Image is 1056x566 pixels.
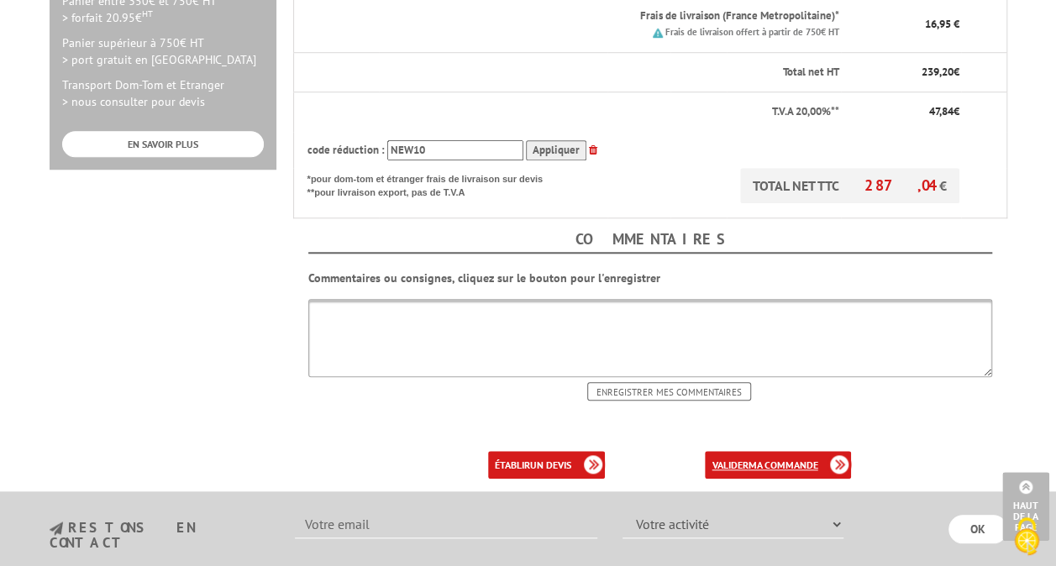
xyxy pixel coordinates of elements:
[307,65,839,81] p: Total net HT
[1002,472,1049,541] a: Haut de la page
[665,26,839,38] small: Frais de livraison offert à partir de 750€ HT
[929,104,954,118] span: 47,84
[1006,516,1048,558] img: Cookies (fenêtre modale)
[62,10,153,25] span: > forfait 20.95€
[740,168,959,203] p: TOTAL NET TTC €
[530,459,571,471] b: un devis
[748,459,817,471] b: ma commande
[62,52,256,67] span: > port gratuit en [GEOGRAPHIC_DATA]
[142,8,153,19] sup: HT
[864,176,939,195] span: 287,04
[307,168,560,199] p: *pour dom-tom et étranger frais de livraison sur devis **pour livraison export, pas de T.V.A
[854,65,959,81] p: €
[488,451,605,479] a: établirun devis
[587,382,751,401] input: Enregistrer mes commentaires
[653,28,663,38] img: picto.png
[50,521,271,550] h3: restons en contact
[308,270,660,286] b: Commentaires ou consignes, cliquez sur le bouton pour l'enregistrer
[62,131,264,157] a: EN SAVOIR PLUS
[308,227,992,254] h4: Commentaires
[705,451,851,479] a: validerma commande
[62,94,205,109] span: > nous consulter pour devis
[854,104,959,120] p: €
[50,521,63,536] img: newsletter.jpg
[295,510,597,538] input: Votre email
[62,34,264,68] p: Panier supérieur à 750€ HT
[948,515,1007,543] input: OK
[307,104,839,120] p: T.V.A 20,00%**
[526,140,586,161] input: Appliquer
[925,17,959,31] span: 16,95 €
[997,509,1056,566] button: Cookies (fenêtre modale)
[922,65,954,79] span: 239,20
[62,76,264,110] p: Transport Dom-Tom et Etranger
[392,8,839,24] p: Frais de livraison (France Metropolitaine)*
[307,143,385,157] span: code réduction :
